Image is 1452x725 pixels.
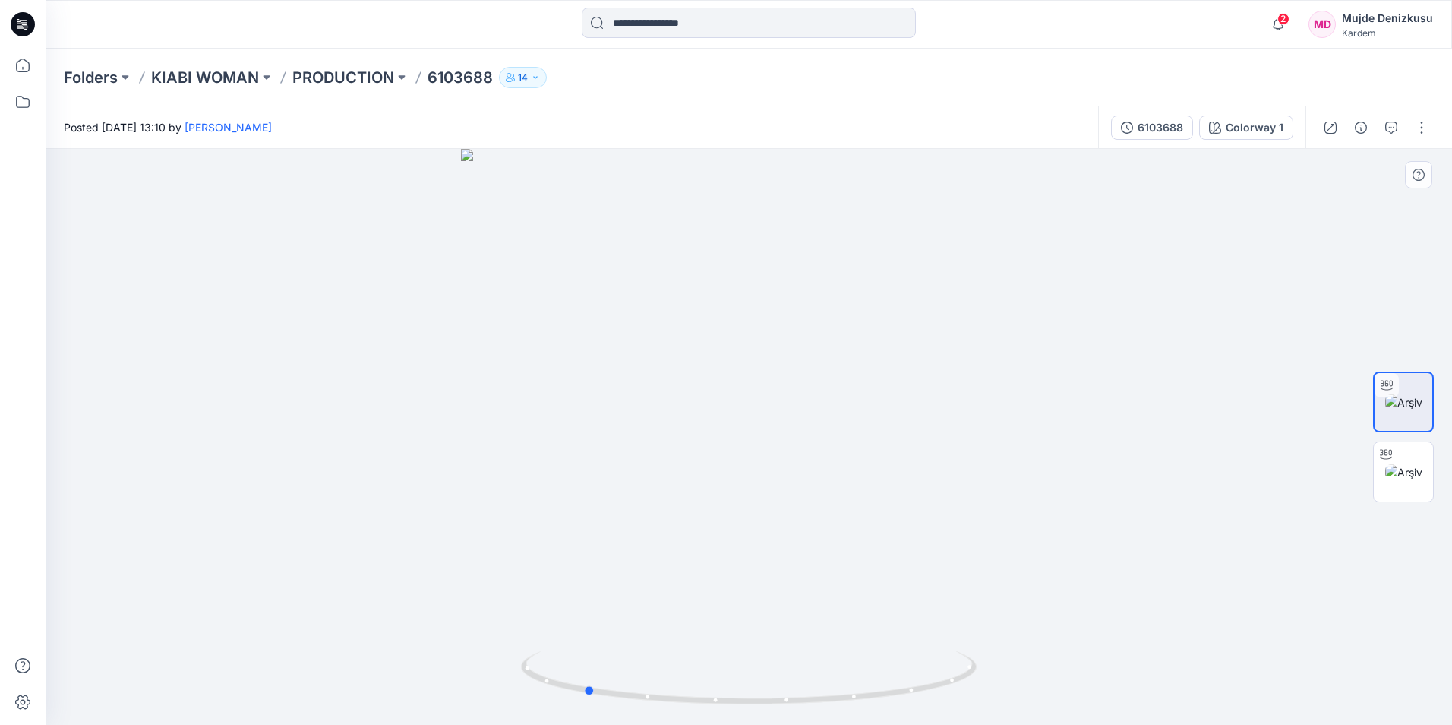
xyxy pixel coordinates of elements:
div: 6103688 [1138,119,1183,136]
div: Kardem [1342,27,1433,39]
p: 14 [518,69,528,86]
a: Folders [64,67,118,88]
button: Details [1349,116,1373,140]
a: KIABI WOMAN [151,67,259,88]
a: PRODUCTION [292,67,394,88]
button: Colorway 1 [1199,116,1293,140]
span: Posted [DATE] 13:10 by [64,119,272,135]
div: MD [1308,11,1336,38]
button: 14 [499,67,547,88]
img: Arşiv [1385,394,1422,410]
a: [PERSON_NAME] [185,121,272,134]
button: 6103688 [1111,116,1193,140]
div: Colorway 1 [1226,119,1283,136]
div: Mujde Denizkusu [1342,9,1433,27]
span: 2 [1277,13,1289,25]
img: Arşiv [1385,464,1422,480]
p: 6103688 [428,67,493,88]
